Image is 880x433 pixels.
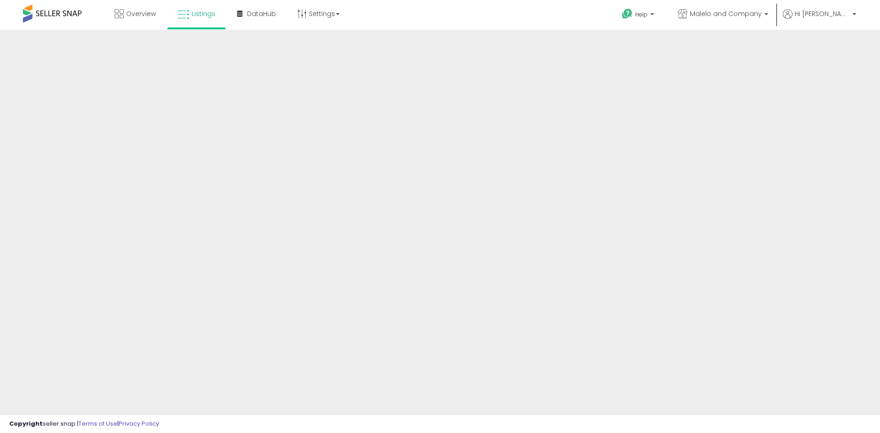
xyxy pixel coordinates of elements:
[621,8,633,20] i: Get Help
[795,9,850,18] span: Hi [PERSON_NAME]
[192,9,215,18] span: Listings
[690,9,762,18] span: Malelo and Company
[615,1,663,30] a: Help
[126,9,156,18] span: Overview
[783,9,856,30] a: Hi [PERSON_NAME]
[247,9,276,18] span: DataHub
[635,11,648,18] span: Help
